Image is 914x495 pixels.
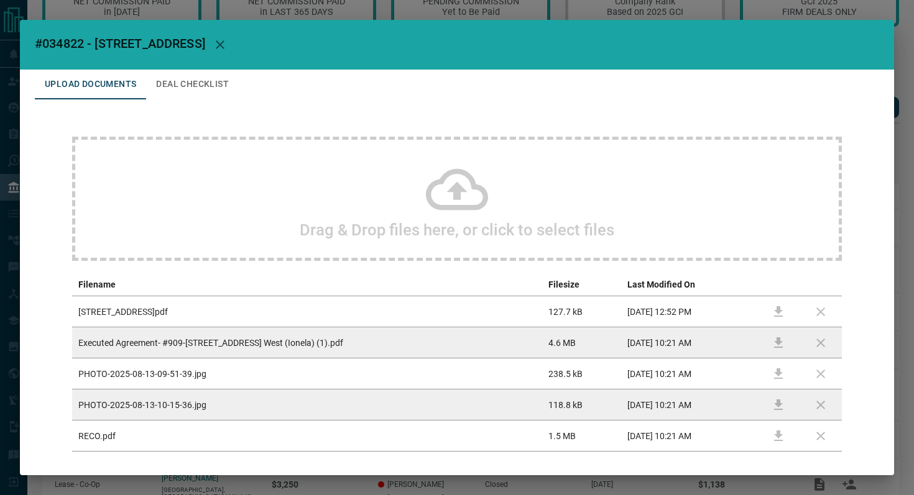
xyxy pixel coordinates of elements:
[35,70,146,99] button: Upload Documents
[72,137,842,261] div: Drag & Drop files here, or click to select files
[621,327,757,358] td: [DATE] 10:21 AM
[621,389,757,420] td: [DATE] 10:21 AM
[621,420,757,452] td: [DATE] 10:21 AM
[72,358,542,389] td: PHOTO-2025-08-13-09-51-39.jpg
[300,220,614,239] h2: Drag & Drop files here, or click to select files
[621,273,757,296] th: Last Modified On
[35,36,205,51] span: #034822 - [STREET_ADDRESS]
[542,358,621,389] td: 238.5 kB
[72,296,542,327] td: [STREET_ADDRESS]pdf
[800,273,842,296] th: delete file action column
[542,420,621,452] td: 1.5 MB
[621,296,757,327] td: [DATE] 12:52 PM
[542,327,621,358] td: 4.6 MB
[542,389,621,420] td: 118.8 kB
[72,327,542,358] td: Executed Agreement- #909-[STREET_ADDRESS] West (Ionela) (1).pdf
[146,70,239,99] button: Deal Checklist
[542,273,621,296] th: Filesize
[72,420,542,452] td: RECO.pdf
[72,389,542,420] td: PHOTO-2025-08-13-10-15-36.jpg
[621,358,757,389] td: [DATE] 10:21 AM
[542,296,621,327] td: 127.7 kB
[72,273,542,296] th: Filename
[757,273,800,296] th: download action column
